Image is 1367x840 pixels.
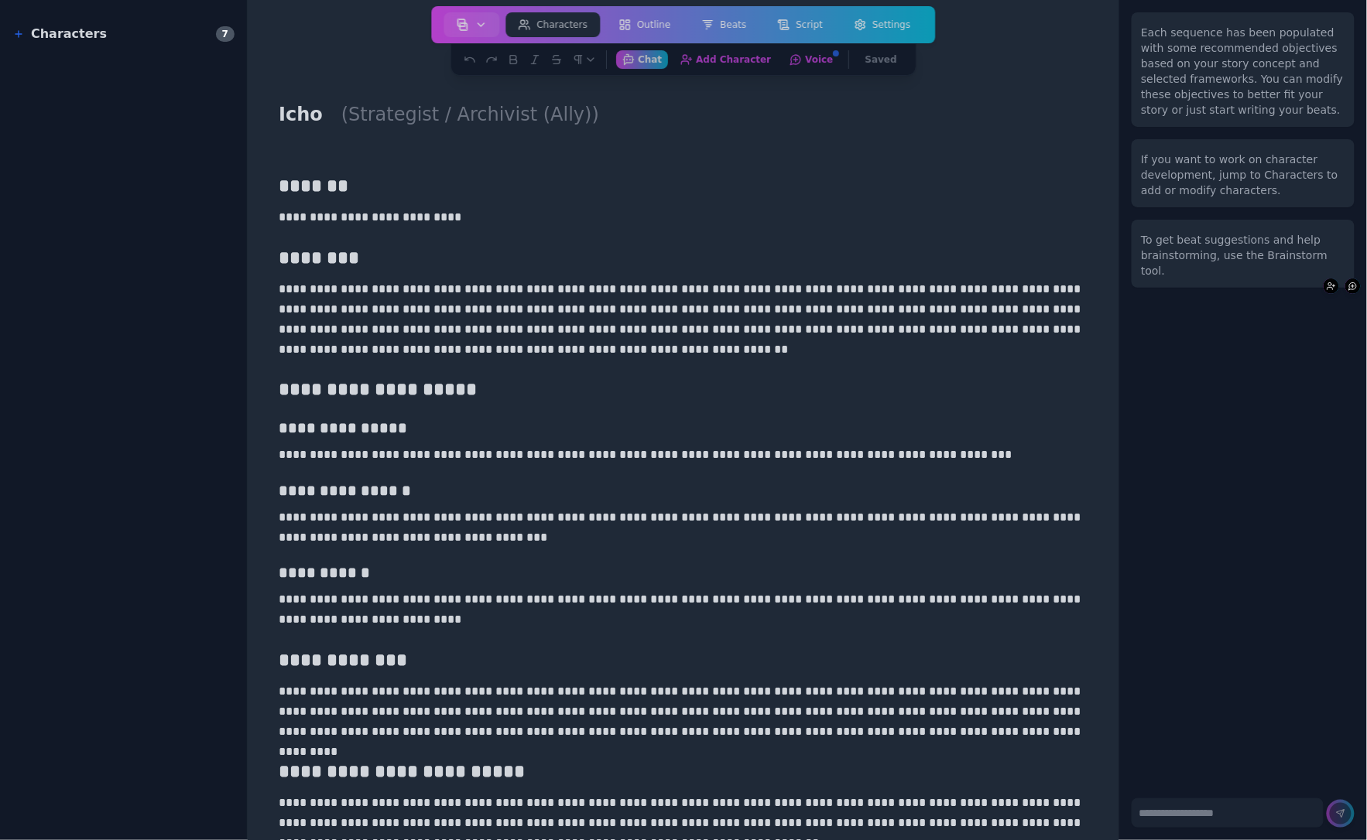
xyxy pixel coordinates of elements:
button: Settings [841,12,923,37]
img: storyboard [457,19,469,31]
button: Beats [689,12,759,37]
h2: (Strategist / Archivist (Ally)) [335,99,605,130]
h1: Icho [272,100,329,129]
button: Voice [1345,278,1361,294]
div: Characters [12,25,107,43]
button: Chat [616,50,668,69]
a: Outline [603,9,686,40]
div: Each sequence has been populated with some recommended objectives based on your story concept and... [1141,25,1345,118]
a: Settings [838,9,926,40]
a: Beats [686,9,762,40]
button: Add Character [1324,278,1339,294]
button: Voice [783,50,839,69]
a: Script [762,9,838,40]
span: 7 [216,26,235,42]
div: To get beat suggestions and help brainstorming, use the Brainstorm tool. [1141,232,1345,278]
button: Characters [506,12,601,37]
button: Outline [606,12,683,37]
button: Saved [859,50,903,69]
a: Characters [503,9,604,40]
button: Script [765,12,835,37]
button: Add Character [674,50,777,69]
div: If you want to work on character development, jump to Characters to add or modify characters. [1141,152,1345,198]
